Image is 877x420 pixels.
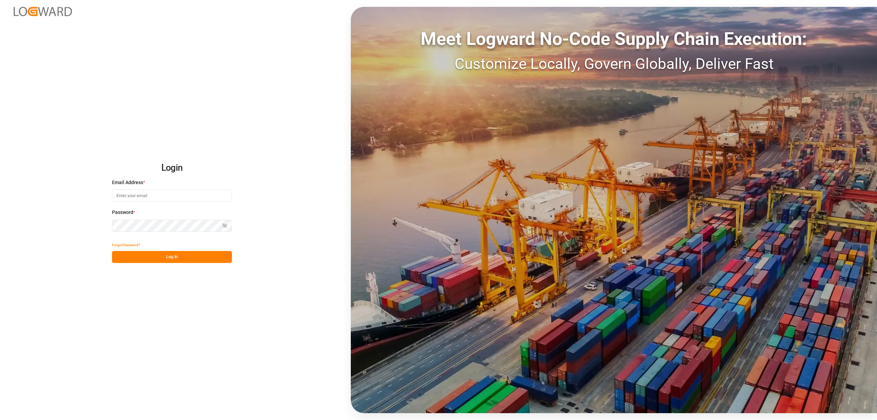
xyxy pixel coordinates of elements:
span: Password [112,209,133,216]
div: Customize Locally, Govern Globally, Deliver Fast [351,52,877,75]
input: Enter your email [112,190,232,202]
button: Log In [112,251,232,263]
div: Meet Logward No-Code Supply Chain Execution: [351,26,877,52]
h2: Login [112,157,232,179]
button: Forgot Password? [112,239,140,251]
img: Logward_new_orange.png [14,7,72,16]
span: Email Address [112,179,143,186]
